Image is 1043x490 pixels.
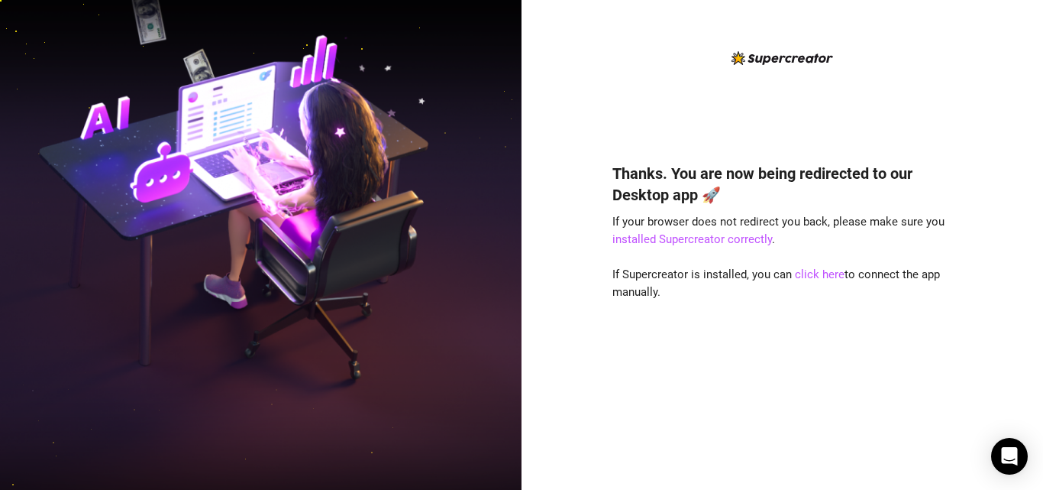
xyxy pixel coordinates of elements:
span: If your browser does not redirect you back, please make sure you . [612,215,945,247]
h4: Thanks. You are now being redirected to our Desktop app 🚀 [612,163,953,206]
a: click here [795,268,844,281]
img: logo-BBDzfeDw.svg [731,51,833,65]
a: installed Supercreator correctly [612,232,772,246]
span: If Supercreator is installed, you can to connect the app manually. [612,268,940,300]
div: Open Intercom Messenger [991,438,1028,475]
